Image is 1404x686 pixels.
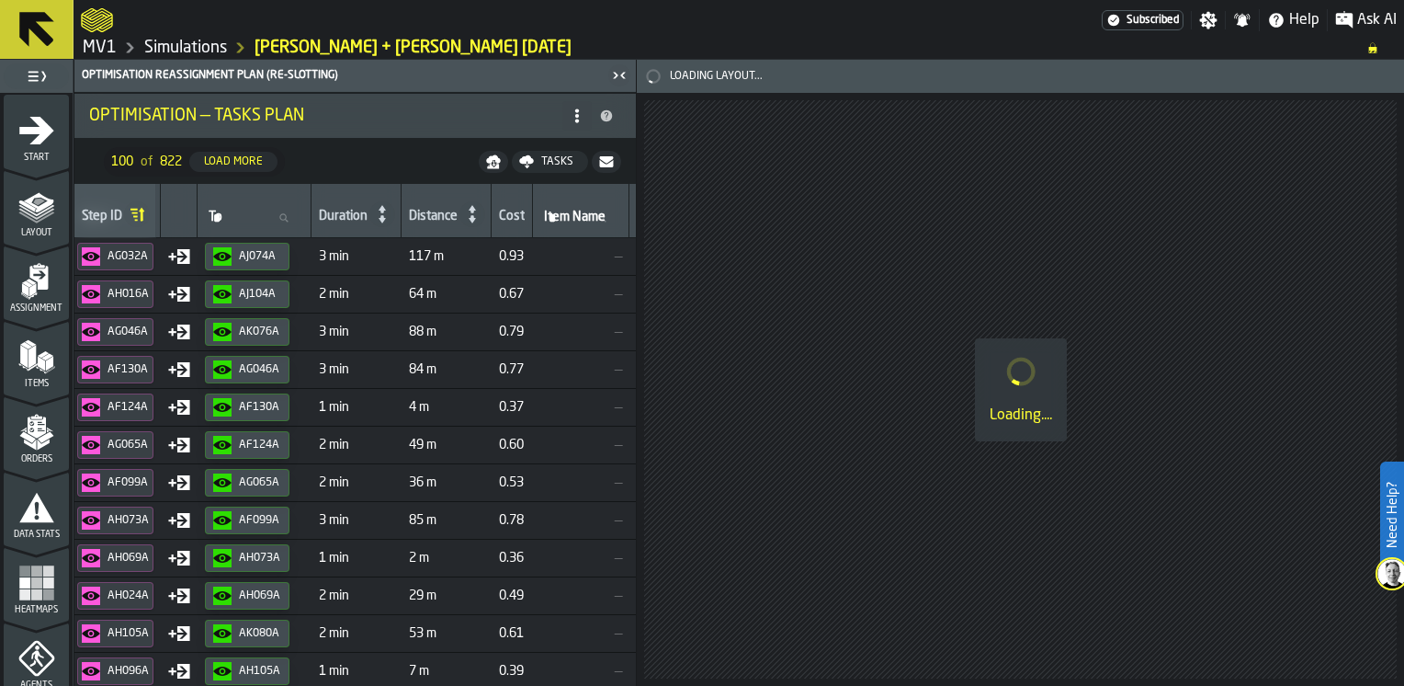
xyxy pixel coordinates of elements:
[108,665,149,678] div: AH096A
[409,362,484,377] span: 84 m
[108,589,149,602] div: AH024A
[409,551,484,566] span: 2 m
[540,626,622,641] span: —
[4,379,69,389] span: Items
[606,64,632,86] label: button-toggle-Close me
[499,589,526,603] span: 0.49
[540,664,622,679] span: —
[4,95,69,168] li: menu Start
[4,547,69,621] li: menu Heatmaps
[239,288,281,301] div: AJ104A
[4,303,69,314] span: Assignment
[534,155,581,168] div: Tasks
[540,438,622,452] span: —
[141,154,153,169] span: of
[205,582,289,610] button: button-AH069A
[239,589,281,602] div: AH069A
[990,405,1052,427] div: Loading....
[168,547,190,569] div: Move Type: Put in
[1328,9,1404,31] label: button-toggle-Ask AI
[540,249,622,264] span: —
[81,4,113,37] a: logo-header
[479,151,508,173] button: button-
[168,472,190,494] div: Move Type: Put in
[83,38,117,58] a: link-to-/wh/i/3ccf57d1-1e0c-4a81-a3bb-c2011c5f0d50
[319,325,394,339] span: 3 min
[1382,463,1402,566] label: Need Help?
[4,472,69,545] li: menu Data Stats
[319,438,394,452] span: 2 min
[4,321,69,394] li: menu Items
[319,551,394,566] span: 1 min
[499,209,525,227] div: Cost
[499,664,526,679] span: 0.39
[499,513,526,528] span: 0.78
[1357,9,1397,31] span: Ask AI
[205,394,289,421] button: button-AF130A
[662,70,1404,83] span: Loading Layout...
[319,400,394,415] span: 1 min
[4,246,69,319] li: menu Assignment
[540,513,622,528] span: —
[168,359,190,381] div: Move Type: Put in
[77,620,153,647] button: button-AH105A
[499,438,526,452] span: 0.60
[239,665,281,678] div: AH105A
[409,513,484,528] span: 85 m
[4,228,69,238] span: Layout
[168,283,190,305] div: Move Type: Put in
[540,400,622,415] span: —
[540,589,622,603] span: —
[205,206,303,230] input: label
[108,439,149,452] div: AG065A
[77,431,153,459] button: button-AG065A
[319,513,394,528] span: 3 min
[239,552,281,565] div: AH073A
[1289,9,1319,31] span: Help
[82,209,122,227] div: Step ID
[540,325,622,339] span: —
[512,151,588,173] button: button-Tasks
[499,249,526,264] span: 0.93
[108,288,149,301] div: AH016A
[205,657,289,685] button: button-AH105A
[4,170,69,244] li: menu Layout
[409,287,484,302] span: 64 m
[1127,14,1179,27] span: Subscribed
[77,582,153,610] button: button-AH024A
[168,585,190,607] div: Move Type: Put in
[160,154,182,169] span: 822
[409,664,484,679] span: 7 m
[4,396,69,470] li: menu Orders
[4,153,69,163] span: Start
[540,206,621,230] input: label
[540,287,622,302] span: —
[1102,10,1183,30] a: link-to-/wh/i/3ccf57d1-1e0c-4a81-a3bb-c2011c5f0d50/settings/billing
[205,469,289,497] button: button-AG065A
[239,326,281,338] div: AK076A
[108,363,149,376] div: AF130A
[319,249,394,264] span: 3 min
[205,318,289,346] button: button-AK076A
[77,657,153,685] button: button-AH096A
[205,507,289,534] button: button-AF099A
[77,356,153,383] button: button-AF130A
[108,514,149,527] div: AH073A
[540,551,622,566] span: —
[108,552,149,565] div: AH069A
[592,151,621,173] button: button-
[144,38,227,58] a: link-to-/wh/i/3ccf57d1-1e0c-4a81-a3bb-c2011c5f0d50
[108,250,149,263] div: AG032A
[239,476,281,489] div: AG065A
[409,325,484,339] span: 88 m
[108,627,149,640] div: AH105A
[108,476,149,489] div: AF099A
[168,434,190,456] div: Move Type: Put in
[168,246,190,268] div: Move Type: Put in
[74,60,636,92] header: Optimisation Reassignment plan (Re-Slotting)
[499,325,526,339] span: 0.79
[205,243,289,270] button: button-AJ074A
[409,626,484,641] span: 53 m
[77,507,153,534] button: button-AH073A
[89,106,562,126] div: Optimisation — Tasks Plan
